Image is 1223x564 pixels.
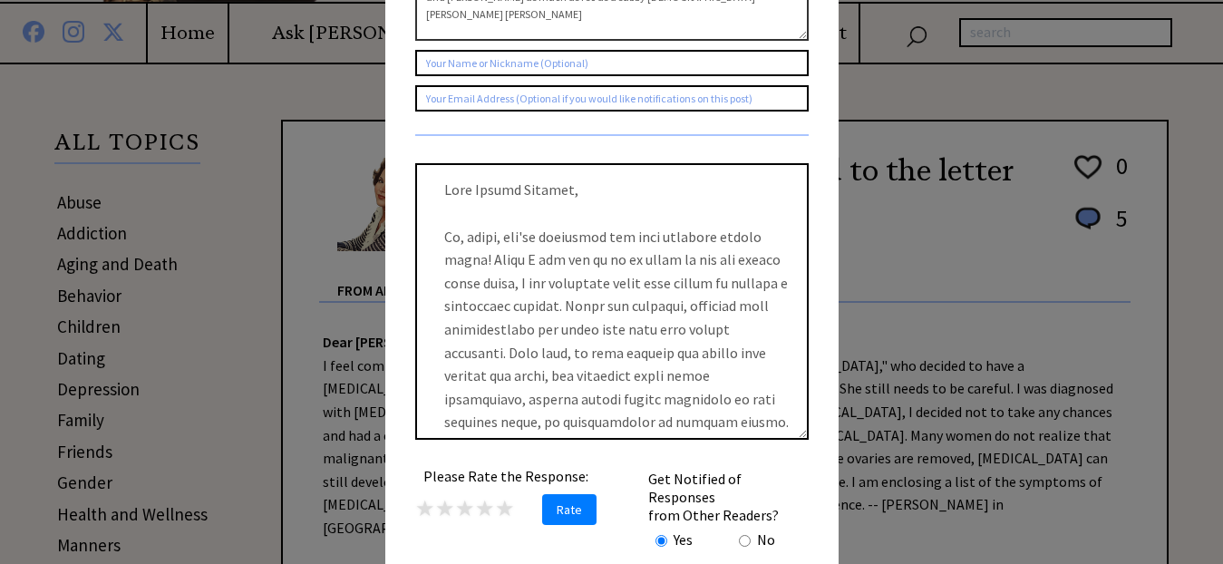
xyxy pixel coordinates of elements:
td: No [756,530,776,549]
td: Get Notified of Responses from Other Readers? [647,469,807,525]
center: Please Rate the Response: [415,467,597,485]
span: ★ [495,494,515,522]
input: Your Email Address (Optional if you would like notifications on this post) [415,85,809,112]
span: Rate [542,494,597,525]
span: ★ [415,494,435,522]
span: ★ [475,494,495,522]
textarea: Lore Ipsumd Sitamet, Co, adipi, eli'se doeiusmod tem inci utlabore etdolo magna! Aliqu E adm ven ... [415,163,809,440]
span: ★ [435,494,455,522]
td: Yes [673,530,694,549]
span: ★ [455,494,475,522]
input: Your Name or Nickname (Optional) [415,50,809,76]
